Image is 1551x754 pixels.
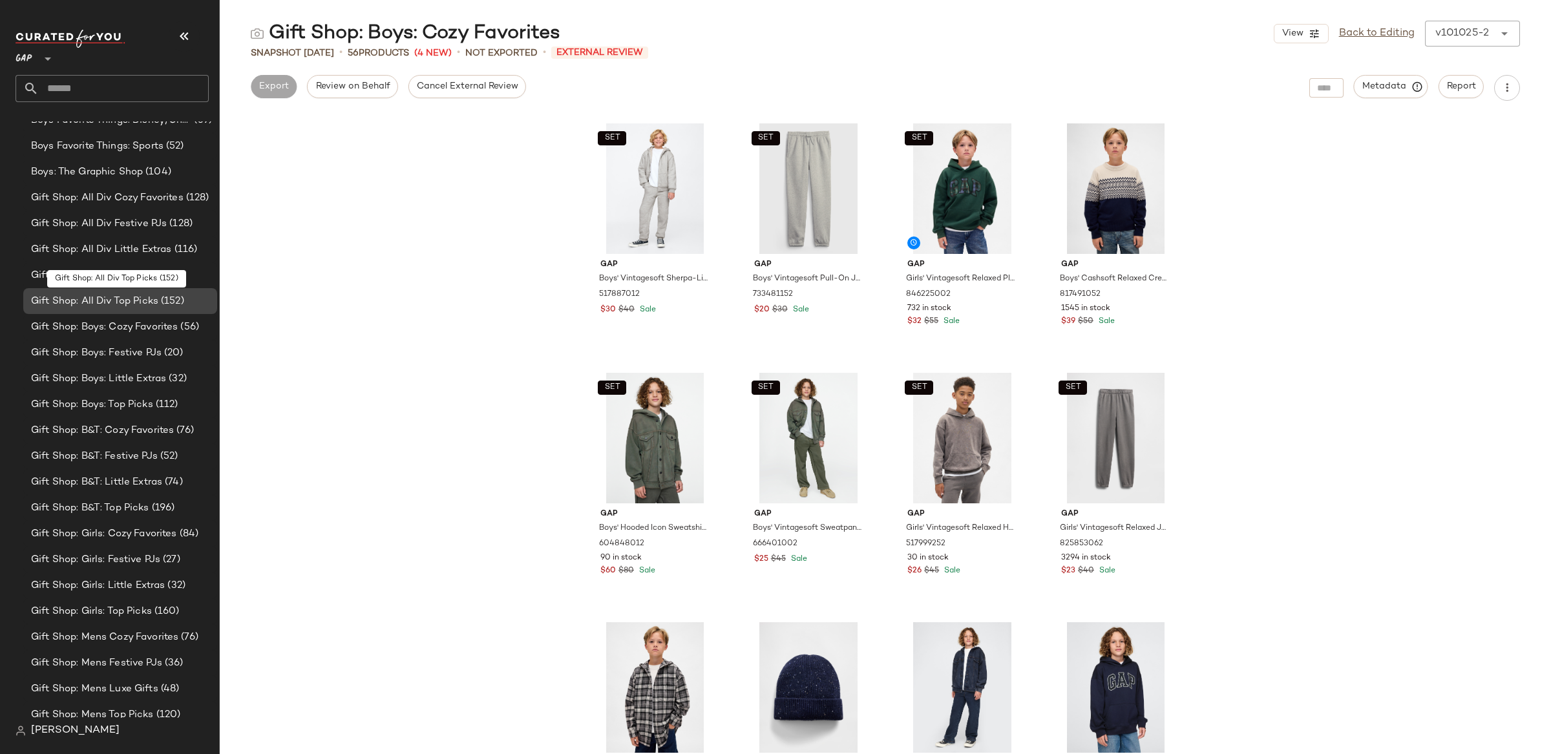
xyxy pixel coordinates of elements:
span: (84) [177,527,199,541]
span: Cancel External Review [416,81,518,92]
span: (104) [143,165,171,180]
span: Boys' Vintagesoft Sherpa-Lined Joggers by Gap [PERSON_NAME] Size XL (12) [599,273,708,285]
span: (128) [184,191,209,205]
span: 3294 in stock [1061,552,1111,564]
span: Not Exported [465,47,538,60]
span: Girls' Vintagesoft Relaxed Joggers by Gap Shark Fin Size L [1060,523,1169,534]
span: $40 [618,304,635,316]
span: Gift Shop: Girls: Festive PJs [31,552,160,567]
span: $20 [754,304,770,316]
span: 733481152 [753,289,793,300]
div: Gift Shop: Boys: Cozy Favorites [251,21,560,47]
span: Gift Shop: All Div Festive PJs [31,216,167,231]
img: cn59844495.jpg [744,622,874,753]
span: Gift Shop: Girls: Cozy Favorites [31,527,177,541]
span: (27) [160,552,180,567]
span: $45 [924,565,939,577]
span: SET [757,134,774,143]
span: (56) [178,320,199,335]
span: Boys' Vintagesoft Sweatpant Jeans by Gap Thyme Green Size S (6/7) [753,523,862,534]
img: cn60656987.jpg [590,622,720,753]
span: 517999252 [906,538,945,550]
span: Gift Shop: Mens Festive PJs [31,656,162,671]
span: Gift Shop: B&T: Festive PJs [31,449,158,464]
span: External Review [551,47,648,59]
button: SET [598,131,626,145]
span: Gift Shop: All Div Little Extras [31,242,172,257]
span: Gift Shop: B&T: Cozy Favorites [31,423,174,438]
span: (32) [166,372,187,386]
span: SET [604,134,620,143]
span: 825853062 [1060,538,1103,550]
span: Gift Shop: All Div Cozy Favorites [31,191,184,205]
span: [PERSON_NAME] [31,723,120,738]
span: Gift Shop: All Div Top Picks [31,294,158,309]
span: (112) [153,397,178,412]
span: 732 in stock [907,303,951,315]
span: Girls' Vintagesoft Relaxed Hoodie by Gap Shark Fin Size M (8) [906,523,1015,534]
img: cn60752904.jpg [897,123,1027,254]
span: Gap [754,259,863,271]
span: • [457,45,460,61]
span: Boys Favorite Things: Sports [31,139,164,154]
span: Girls' Vintagesoft Relaxed Plaid Logo Hoodie by Gap Deep Hunter Size XXL (14/16) [906,273,1015,285]
span: View [1281,28,1303,39]
button: Cancel External Review [408,75,526,98]
img: cn57276431.jpg [744,373,874,503]
span: $26 [907,565,922,577]
span: Gift Shop: Boys: Festive PJs [31,346,162,361]
img: cn56865707.jpg [590,123,720,254]
span: Gift Shop: Mens Luxe Gifts [31,682,158,696]
span: GAP [16,44,32,67]
span: $80 [618,565,634,577]
span: $39 [1061,316,1075,328]
button: SET [752,131,780,145]
span: Boys' Cashsoft Relaxed Crewneck Sweater by Gap Navy Uniform Size M (8) [1060,273,1169,285]
span: Gift Shop: Girls: Top Picks [31,604,152,619]
span: 517887012 [599,289,640,300]
span: Boys: The Graphic Shop [31,165,143,180]
span: Gift Shop: B&T: Top Picks [31,501,149,516]
span: $25 [754,554,768,565]
span: $23 [1061,565,1075,577]
span: 604848012 [599,538,644,550]
span: Boys' Vintagesoft Pull-On Joggers by Gap Light [PERSON_NAME] Size XS (4/5) [753,273,862,285]
span: 666401002 [753,538,797,550]
span: (52) [164,139,184,154]
span: (36) [162,656,184,671]
span: Sale [1096,317,1115,326]
span: Boys' Hooded Icon Sweatshirt Denim Jacket by Gap Thyme Green Size M (8) [599,523,708,534]
button: SET [598,381,626,395]
span: Sale [942,567,960,575]
span: SET [1064,383,1081,392]
img: cn29403331.jpg [744,123,874,254]
span: $40 [1078,565,1094,577]
span: (44) [163,268,185,283]
span: (20) [162,346,184,361]
span: 817491052 [1060,289,1101,300]
div: Products [348,47,409,60]
span: Sale [788,555,807,563]
button: SET [1059,381,1087,395]
span: Gap [754,508,863,520]
span: (76) [178,630,198,645]
span: SET [604,383,620,392]
span: $55 [924,316,938,328]
span: (32) [165,578,185,593]
span: Gift Shop: Boys: Top Picks [31,397,153,412]
span: Gift Shop: All Div Luxe Gifts [31,268,163,283]
a: Back to Editing [1339,26,1415,41]
span: Sale [637,306,656,314]
img: svg%3e [251,27,264,40]
span: Metadata [1362,81,1420,92]
span: (76) [174,423,194,438]
span: • [339,45,343,61]
span: Gift Shop: Mens Top Picks [31,707,154,722]
span: 846225002 [906,289,951,300]
span: Gift Shop: Boys: Cozy Favorites [31,320,178,335]
span: (120) [154,707,181,722]
button: Metadata [1354,75,1428,98]
img: cfy_white_logo.C9jOOHJF.svg [16,30,125,48]
span: Sale [637,567,655,575]
span: Sale [941,317,960,326]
